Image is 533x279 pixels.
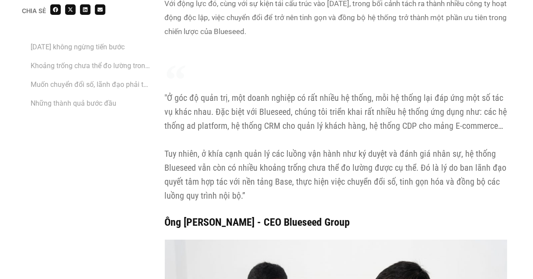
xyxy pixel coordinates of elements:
a: Những thành quả bước đầu [31,98,116,109]
a: Muốn chuyển đổi số, lãnh đạo phải tự thuyết phục chính mình trước khi có thể thuyết phục tổ chức [31,79,152,90]
div: Share on facebook [50,4,61,15]
div: Chia sẻ [22,8,46,14]
a: [DATE] không ngừng tiến bước [31,41,125,52]
div: Share on linkedin [80,4,91,15]
p: "Ở góc độ quản trị, một doanh nghiệp có rất nhiều hệ thống, mỗi hệ thống lại đáp ứng một số tác v... [165,91,507,203]
a: Khoảng trống chưa thể đo lường trong vận hành [31,60,152,71]
div: Share on email [95,4,105,15]
div: Share on x-twitter [65,4,76,15]
cite: Ông [PERSON_NAME] - CEO Blueseed Group [165,214,350,231]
